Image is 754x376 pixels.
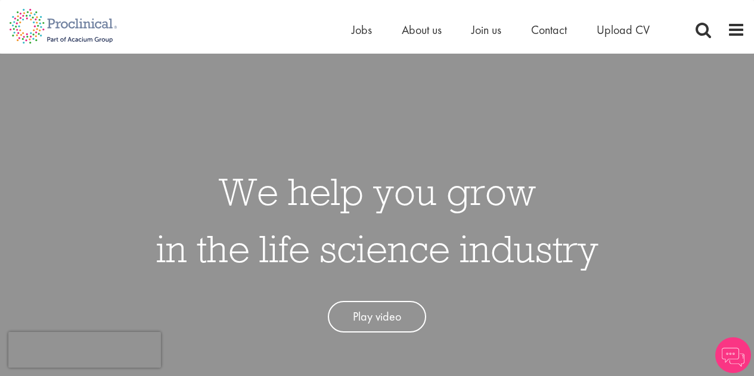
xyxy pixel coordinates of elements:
a: Upload CV [597,22,650,38]
a: Join us [471,22,501,38]
a: About us [402,22,442,38]
a: Jobs [352,22,372,38]
a: Contact [531,22,567,38]
h1: We help you grow in the life science industry [156,163,598,277]
img: Chatbot [715,337,751,373]
a: Play video [328,301,426,333]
